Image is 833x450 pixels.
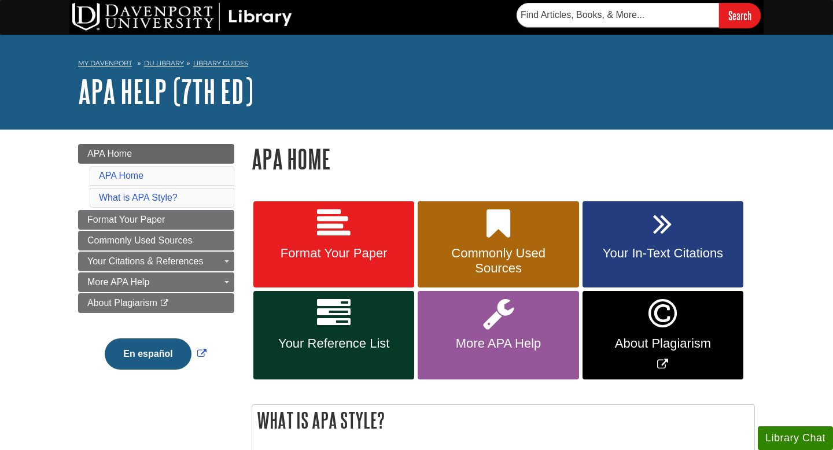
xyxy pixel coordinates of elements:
span: Commonly Used Sources [87,235,192,245]
a: About Plagiarism [78,293,234,313]
a: Your In-Text Citations [583,201,743,288]
span: More APA Help [426,336,570,351]
input: Search [719,3,761,28]
a: Your Citations & References [78,252,234,271]
button: En español [105,338,191,370]
span: Your Citations & References [87,256,203,266]
span: APA Home [87,149,132,158]
img: DU Library [72,3,292,31]
a: APA Home [78,144,234,164]
span: Your Reference List [262,336,406,351]
a: Format Your Paper [253,201,414,288]
input: Find Articles, Books, & More... [517,3,719,27]
a: Format Your Paper [78,210,234,230]
a: APA Home [99,171,143,180]
span: Format Your Paper [262,246,406,261]
span: Your In-Text Citations [591,246,735,261]
span: More APA Help [87,277,149,287]
span: Commonly Used Sources [426,246,570,276]
a: DU Library [144,59,184,67]
a: My Davenport [78,58,132,68]
a: What is APA Style? [99,193,178,202]
a: Library Guides [193,59,248,67]
i: This link opens in a new window [160,300,169,307]
h1: APA Home [252,144,755,174]
a: Link opens in new window [583,291,743,379]
span: About Plagiarism [591,336,735,351]
a: Your Reference List [253,291,414,379]
a: More APA Help [78,272,234,292]
h2: What is APA Style? [252,405,754,436]
a: Commonly Used Sources [418,201,578,288]
a: More APA Help [418,291,578,379]
button: Library Chat [758,426,833,450]
span: About Plagiarism [87,298,157,308]
a: Commonly Used Sources [78,231,234,250]
nav: breadcrumb [78,56,755,74]
span: Format Your Paper [87,215,165,224]
a: APA Help (7th Ed) [78,73,253,109]
a: Link opens in new window [102,349,209,359]
form: Searches DU Library's articles, books, and more [517,3,761,28]
div: Guide Page Menu [78,144,234,389]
